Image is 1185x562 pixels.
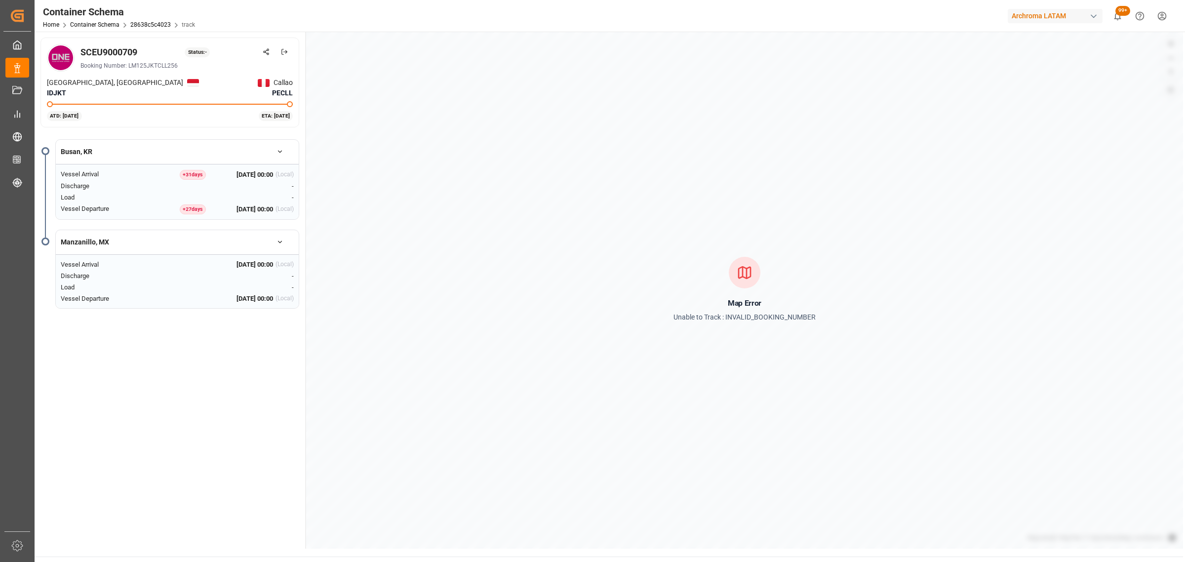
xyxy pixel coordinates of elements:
[728,295,761,311] h2: Map Error
[70,21,119,28] a: Container Schema
[80,61,293,70] div: Booking Number: LM125JKTCLL256
[216,193,294,202] div: -
[47,89,66,97] span: IDJKT
[216,271,294,281] div: -
[61,181,147,191] div: Discharge
[61,260,147,270] div: Vessel Arrival
[43,4,195,19] div: Container Schema
[61,193,147,202] div: Load
[47,111,82,121] div: ATD: [DATE]
[673,311,816,323] p: Unable to Track : INVALID_BOOKING_NUMBER
[237,294,273,304] span: [DATE] 00:00
[276,260,294,270] div: (Local)
[61,204,147,214] div: Vessel Departure
[185,47,210,57] div: Status: -
[80,45,137,59] div: SCEU9000709
[180,170,206,180] div: + 31 day s
[272,88,293,98] span: PECLL
[61,271,147,281] div: Discharge
[276,204,294,214] div: (Local)
[258,79,270,87] img: Netherlands
[1008,6,1106,25] button: Archroma LATAM
[48,45,73,70] img: Carrier Logo
[1106,5,1129,27] button: show 100 new notifications
[216,181,294,191] div: -
[61,169,147,180] div: Vessel Arrival
[1115,6,1130,16] span: 99+
[237,170,273,180] span: [DATE] 00:00
[130,21,171,28] a: 28638c5c4023
[216,282,294,292] div: -
[180,204,206,214] div: + 27 day s
[1008,9,1103,23] div: Archroma LATAM
[259,111,293,121] div: ETA: [DATE]
[61,282,147,292] div: Load
[56,234,299,251] button: Manzanillo, MX
[237,204,273,214] span: [DATE] 00:00
[1129,5,1151,27] button: Help Center
[187,79,199,87] img: Netherlands
[276,170,294,180] div: (Local)
[276,294,294,304] div: (Local)
[47,78,183,88] span: [GEOGRAPHIC_DATA], [GEOGRAPHIC_DATA]
[43,21,59,28] a: Home
[237,260,273,270] span: [DATE] 00:00
[56,143,299,161] button: Busan, KR
[274,78,293,88] span: Callao
[61,294,147,304] div: Vessel Departure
